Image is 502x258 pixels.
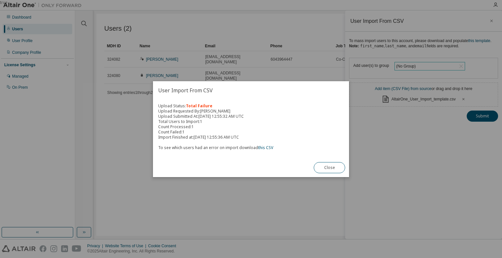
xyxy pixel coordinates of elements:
div: Upload Status: Upload Requested By: [PERSON_NAME] Upload Submitted At: [DATE] 12:55:32 AM UTC Tot... [158,103,344,150]
span: Total Failure [186,103,212,109]
span: Import Finished at: [DATE] 12:55:36 AM UTC [158,134,239,140]
span: To see which users had an error on import download [158,145,273,150]
button: Close [314,162,345,173]
h2: User Import From CSV [153,81,349,99]
a: this CSV [258,145,273,150]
